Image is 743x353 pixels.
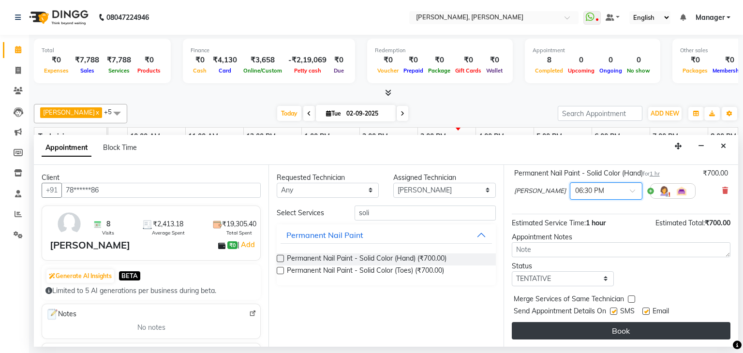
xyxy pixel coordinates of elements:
span: ₹19,305.40 [222,219,256,229]
div: Client [42,173,261,183]
div: -₹2,19,069 [284,55,330,66]
span: Today [277,106,301,121]
span: +5 [104,108,119,116]
span: [PERSON_NAME] [514,186,566,196]
span: Cash [191,67,209,74]
div: ₹7,788 [71,55,103,66]
span: Block Time [103,143,137,152]
span: Petty cash [292,67,324,74]
a: 2:00 PM [360,130,390,144]
span: Manager [696,13,725,23]
b: 08047224946 [106,4,149,31]
span: Visits [102,229,114,236]
span: Card [216,67,234,74]
button: Close [716,139,730,154]
span: Online/Custom [241,67,284,74]
button: Generate AI Insights [46,269,114,283]
button: ADD NEW [648,107,682,120]
img: logo [25,4,91,31]
span: Prepaid [401,67,426,74]
span: Package [426,67,453,74]
a: 6:00 PM [592,130,623,144]
div: 0 [624,55,653,66]
span: [PERSON_NAME] [43,108,95,116]
div: ₹3,658 [241,55,284,66]
button: +91 [42,183,62,198]
a: 11:00 AM [186,130,221,144]
a: x [95,108,99,116]
div: 0 [565,55,597,66]
a: Add [239,239,256,250]
span: Tue [324,110,343,117]
div: Permanent Nail Paint - Solid Color (Hand) [514,168,660,178]
span: Wallet [484,67,505,74]
div: ₹0 [191,55,209,66]
div: Redemption [375,46,505,55]
div: ₹0 [453,55,484,66]
span: Sales [78,67,97,74]
span: Send Appointment Details On [514,306,606,318]
span: Upcoming [565,67,597,74]
div: Limited to 5 AI generations per business during beta. [45,286,257,296]
div: Total [42,46,163,55]
div: Status [512,261,614,271]
span: Products [135,67,163,74]
div: Appointment [533,46,653,55]
input: 2025-09-02 [343,106,392,121]
span: Estimated Service Time: [512,219,586,227]
span: No notes [137,323,165,333]
div: Assigned Technician [393,173,495,183]
span: Notes [46,308,76,321]
span: ₹0 [227,241,238,249]
img: avatar [55,210,83,238]
a: 5:00 PM [534,130,565,144]
span: Services [106,67,132,74]
div: ₹4,130 [209,55,241,66]
span: ADD NEW [651,110,679,117]
span: BETA [119,271,140,280]
div: ₹0 [401,55,426,66]
a: 4:00 PM [476,130,506,144]
div: ₹0 [680,55,710,66]
div: ₹700.00 [703,168,728,178]
a: 1:00 PM [302,130,332,144]
span: Voucher [375,67,401,74]
div: ₹0 [484,55,505,66]
div: [PERSON_NAME] [50,238,130,252]
span: ₹700.00 [705,219,730,227]
span: Estimated Total: [655,219,705,227]
div: ₹0 [135,55,163,66]
div: 0 [597,55,624,66]
div: Requested Technician [277,173,379,183]
div: Finance [191,46,347,55]
button: Permanent Nail Paint [281,226,491,244]
span: Permanent Nail Paint - Solid Color (Toes) (₹700.00) [287,265,444,278]
input: Search by Name/Mobile/Email/Code [61,183,261,198]
div: Permanent Nail Paint [286,229,363,241]
img: Hairdresser.png [658,185,670,197]
span: Ongoing [597,67,624,74]
div: Appointment Notes [512,232,730,242]
span: SMS [620,306,635,318]
div: ₹0 [330,55,347,66]
span: | [238,239,256,250]
button: Book [512,322,730,339]
a: 10:00 AM [128,130,163,144]
span: Completed [533,67,565,74]
span: Expenses [42,67,71,74]
div: ₹0 [42,55,71,66]
input: Search Appointment [558,106,642,121]
span: No show [624,67,653,74]
span: Gift Cards [453,67,484,74]
small: for [643,170,660,177]
span: Total Spent [226,229,252,236]
div: 8 [533,55,565,66]
span: Average Spent [152,229,185,236]
a: 3:00 PM [418,130,448,144]
span: 8 [106,219,110,229]
span: Merge Services of Same Technician [514,294,624,306]
span: 1 hr [650,170,660,177]
span: Appointment [42,139,91,157]
a: 12:00 PM [244,130,278,144]
span: Email [653,306,669,318]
